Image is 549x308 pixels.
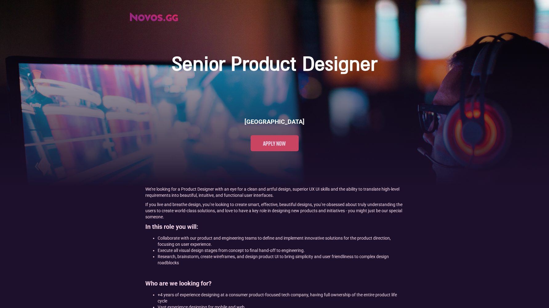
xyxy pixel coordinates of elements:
a: Apply now [251,135,299,151]
p: We’re looking for a Product Designer with an eye for a clean and artful design, superior UX UI sk... [145,186,404,198]
li: Collaborate with our product and engineering teams to define and implement innovative solutions f... [158,235,404,247]
strong: Who are we looking for? [145,280,212,287]
p: If you live and breathe design, you’re looking to create smart, effective, beautiful designs, you... [145,201,404,220]
li: Research, brainstorm, create wireframes, and design product UI to bring simplicity and user frien... [158,253,404,266]
li: +4 years of experience designing at a consumer product-focused tech company, having full ownershi... [158,292,404,304]
h6: [GEOGRAPHIC_DATA] [244,117,305,126]
li: Execute all visual design stages from concept to final hand-off to engineering. [158,247,404,253]
h1: Senior Product Designer [172,53,377,77]
strong: In this role you will: [145,223,198,230]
